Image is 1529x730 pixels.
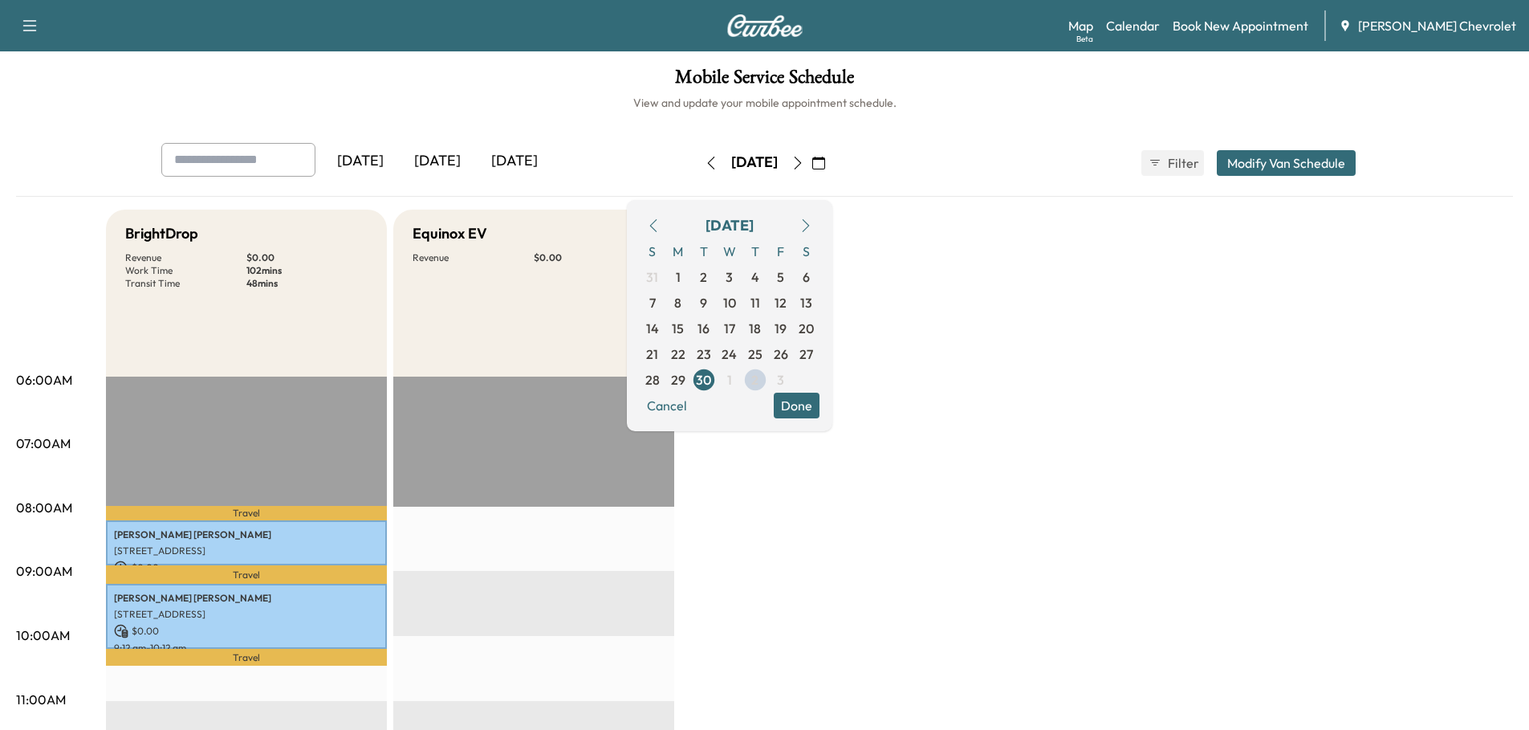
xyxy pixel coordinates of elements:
[726,14,803,37] img: Curbee Logo
[125,277,246,290] p: Transit Time
[476,143,553,180] div: [DATE]
[640,239,665,264] span: S
[646,267,658,287] span: 31
[742,239,768,264] span: T
[799,345,813,364] span: 27
[125,264,246,277] p: Work Time
[246,251,368,264] p: $ 0.00
[114,544,379,557] p: [STREET_ADDRESS]
[114,592,379,605] p: [PERSON_NAME] [PERSON_NAME]
[751,267,759,287] span: 4
[106,649,387,667] p: Travel
[640,393,694,418] button: Cancel
[696,370,711,389] span: 30
[751,370,758,389] span: 2
[246,277,368,290] p: 48 mins
[748,345,762,364] span: 25
[125,251,246,264] p: Revenue
[1217,150,1356,176] button: Modify Van Schedule
[749,319,761,338] span: 18
[114,608,379,621] p: [STREET_ADDRESS]
[1358,16,1516,35] span: [PERSON_NAME] Chevrolet
[645,370,660,389] span: 28
[1106,16,1160,35] a: Calendar
[775,319,787,338] span: 19
[731,153,778,173] div: [DATE]
[125,222,198,245] h5: BrightDrop
[16,434,71,453] p: 07:00AM
[16,626,70,645] p: 10:00AM
[1168,153,1197,173] span: Filter
[691,239,717,264] span: T
[774,345,788,364] span: 26
[676,267,681,287] span: 1
[246,264,368,277] p: 102 mins
[114,624,379,638] p: $ 0.00
[534,251,655,264] p: $ 0.00
[777,267,784,287] span: 5
[800,293,812,312] span: 13
[16,498,72,517] p: 08:00AM
[1173,16,1308,35] a: Book New Appointment
[717,239,742,264] span: W
[706,214,754,237] div: [DATE]
[672,319,684,338] span: 15
[777,370,784,389] span: 3
[768,239,794,264] span: F
[1076,33,1093,45] div: Beta
[646,319,659,338] span: 14
[649,293,656,312] span: 7
[799,319,814,338] span: 20
[106,565,387,584] p: Travel
[114,642,379,655] p: 9:12 am - 10:12 am
[114,528,379,541] p: [PERSON_NAME] [PERSON_NAME]
[794,239,819,264] span: S
[674,293,681,312] span: 8
[722,345,737,364] span: 24
[16,370,72,389] p: 06:00AM
[16,95,1513,111] h6: View and update your mobile appointment schedule.
[322,143,399,180] div: [DATE]
[775,293,787,312] span: 12
[399,143,476,180] div: [DATE]
[697,319,710,338] span: 16
[724,319,735,338] span: 17
[723,293,736,312] span: 10
[774,393,819,418] button: Done
[114,561,379,575] p: $ 0.00
[413,251,534,264] p: Revenue
[413,222,487,245] h5: Equinox EV
[16,561,72,581] p: 09:00AM
[726,267,733,287] span: 3
[803,267,810,287] span: 6
[646,345,658,364] span: 21
[665,239,691,264] span: M
[700,267,707,287] span: 2
[1068,16,1093,35] a: MapBeta
[671,345,685,364] span: 22
[1141,150,1204,176] button: Filter
[727,370,732,389] span: 1
[16,690,66,709] p: 11:00AM
[16,67,1513,95] h1: Mobile Service Schedule
[750,293,760,312] span: 11
[106,506,387,520] p: Travel
[700,293,707,312] span: 9
[697,345,711,364] span: 23
[671,370,685,389] span: 29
